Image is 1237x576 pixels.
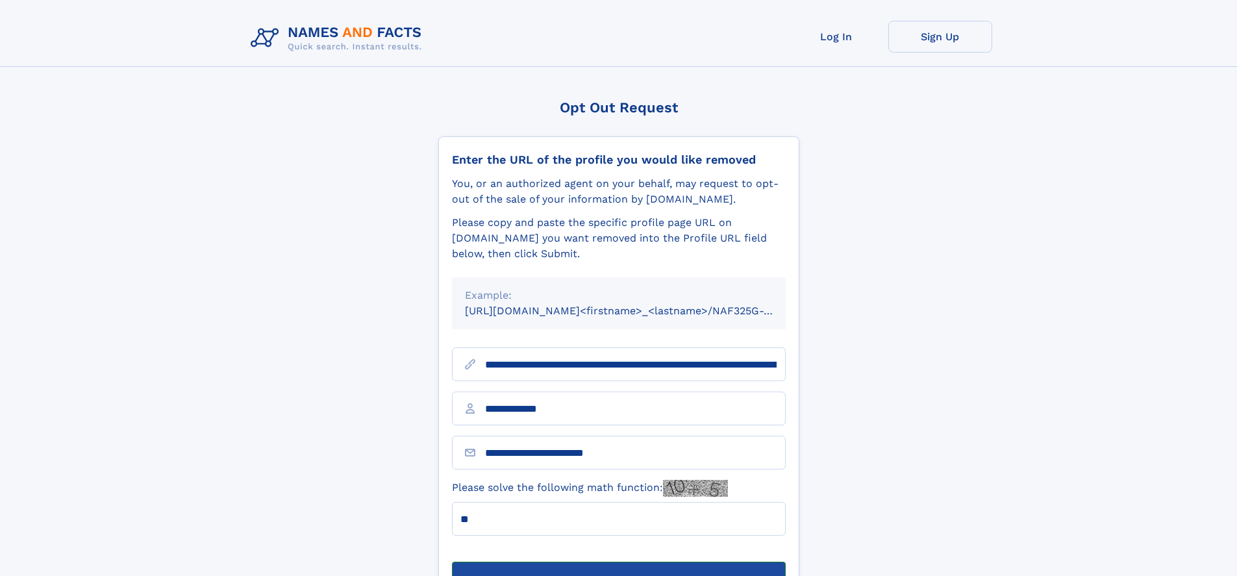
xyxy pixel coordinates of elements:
[452,215,786,262] div: Please copy and paste the specific profile page URL on [DOMAIN_NAME] you want removed into the Pr...
[465,288,773,303] div: Example:
[465,305,810,317] small: [URL][DOMAIN_NAME]<firstname>_<lastname>/NAF325G-xxxxxxxx
[452,153,786,167] div: Enter the URL of the profile you would like removed
[245,21,432,56] img: Logo Names and Facts
[438,99,799,116] div: Opt Out Request
[452,176,786,207] div: You, or an authorized agent on your behalf, may request to opt-out of the sale of your informatio...
[888,21,992,53] a: Sign Up
[452,480,728,497] label: Please solve the following math function:
[784,21,888,53] a: Log In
